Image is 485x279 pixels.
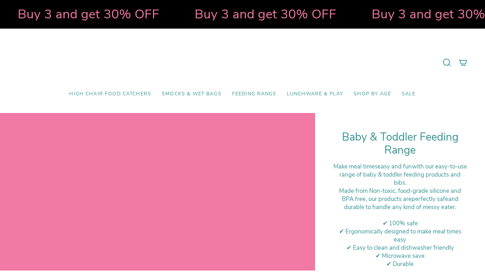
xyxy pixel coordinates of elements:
[378,162,412,171] strong: easy and fun
[348,86,396,102] a: Shop by Age
[375,252,425,260] span: ✔ Microwave save
[333,187,467,211] div: M
[412,195,448,203] strong: perfectly safe
[333,260,467,268] div: ✔ Durable
[342,187,461,211] span: ade from Non-toxic, food-grade silicone and BPA free, our products are and durable to handle any ...
[162,91,221,97] span: Smocks & Wet Bags
[333,227,467,244] div: ✔ Ergonomically designed to make meal times easy
[79,5,221,23] strong: Buy 3 and get 30% OFF
[282,86,348,102] a: Lunchware & Play
[227,86,282,102] a: Feeding Range
[333,131,467,157] h1: Baby & Toddler Feeding Range
[64,86,156,102] a: High Chair Food Catchers
[333,162,467,187] div: Make meal times with our easy-to-use range of baby & toddler feeding products and bibs.
[402,91,416,97] span: SALE
[256,5,398,23] strong: Buy 3 and get 30% OFF
[354,91,391,97] span: Shop by Age
[69,91,151,97] span: High Chair Food Catchers
[287,91,343,97] span: Lunchware & Play
[232,91,276,97] span: Feeding Range
[182,39,303,86] a: Mumma’s Little Helpers
[333,219,467,227] div: ✔ 100% safe
[333,244,467,252] div: ✔ Easy to clean and dishwasher friendly
[156,86,227,102] a: Smocks & Wet Bags
[396,86,421,102] a: SALE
